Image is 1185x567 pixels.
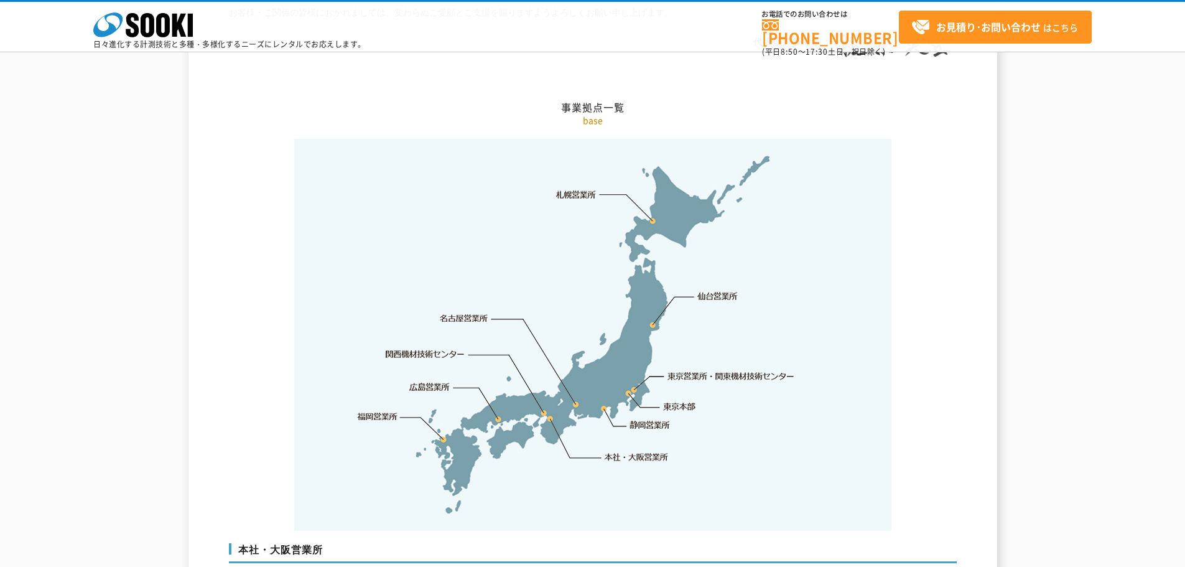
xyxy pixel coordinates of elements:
a: [PHONE_NUMBER] [762,19,899,45]
strong: お見積り･お問い合わせ [936,19,1041,34]
p: 日々進化する計測技術と多種・多様化するニーズにレンタルでお応えします。 [93,40,366,48]
a: 名古屋営業所 [440,312,488,325]
p: base [229,114,957,127]
a: 本社・大阪営業所 [603,451,669,463]
a: 関西機材技術センター [386,348,465,360]
span: (平日 ～ 土日、祝日除く) [762,46,885,57]
span: 8:50 [781,46,798,57]
a: 静岡営業所 [630,419,670,431]
a: 福岡営業所 [357,410,397,423]
a: 東京営業所・関東機材技術センター [668,370,796,382]
span: お電話でのお問い合わせは [762,11,899,18]
span: 17:30 [806,46,828,57]
a: 東京本部 [664,401,696,413]
a: 広島営業所 [410,380,450,393]
img: 事業拠点一覧 [294,139,891,531]
h3: 本社・大阪営業所 [229,543,957,563]
a: 札幌営業所 [556,188,597,200]
span: はこちら [911,18,1078,37]
a: お見積り･お問い合わせはこちら [899,11,1092,44]
a: 仙台営業所 [697,290,738,302]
